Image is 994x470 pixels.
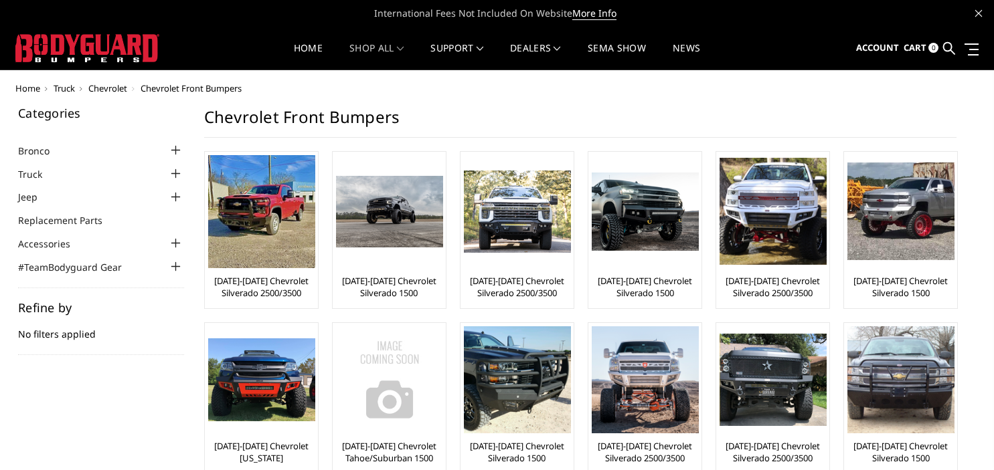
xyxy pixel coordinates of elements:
[673,43,700,70] a: News
[18,213,119,227] a: Replacement Parts
[904,41,926,53] span: Cart
[430,43,483,70] a: Support
[720,440,826,464] a: [DATE]-[DATE] Chevrolet Silverado 2500/3500
[464,440,570,464] a: [DATE]-[DATE] Chevrolet Silverado 1500
[904,30,938,66] a: Cart 0
[294,43,323,70] a: Home
[928,43,938,53] span: 0
[856,41,899,53] span: Account
[349,43,404,70] a: shop all
[54,82,75,94] a: Truck
[208,275,315,299] a: [DATE]-[DATE] Chevrolet Silverado 2500/3500
[588,43,646,70] a: SEMA Show
[18,107,184,119] h5: Categories
[572,7,616,20] a: More Info
[141,82,242,94] span: Chevrolet Front Bumpers
[464,275,570,299] a: [DATE]-[DATE] Chevrolet Silverado 2500/3500
[336,275,442,299] a: [DATE]-[DATE] Chevrolet Silverado 1500
[336,326,442,433] a: No Image
[847,440,954,464] a: [DATE]-[DATE] Chevrolet Silverado 1500
[18,260,139,274] a: #TeamBodyguard Gear
[18,302,184,314] h5: Refine by
[18,190,54,204] a: Jeep
[18,302,184,355] div: No filters applied
[204,107,957,138] h1: Chevrolet Front Bumpers
[18,167,59,181] a: Truck
[720,275,826,299] a: [DATE]-[DATE] Chevrolet Silverado 2500/3500
[336,326,443,433] img: No Image
[592,275,698,299] a: [DATE]-[DATE] Chevrolet Silverado 1500
[15,34,159,62] img: BODYGUARD BUMPERS
[336,440,442,464] a: [DATE]-[DATE] Chevrolet Tahoe/Suburban 1500
[15,82,40,94] a: Home
[510,43,561,70] a: Dealers
[856,30,899,66] a: Account
[208,440,315,464] a: [DATE]-[DATE] Chevrolet [US_STATE]
[88,82,127,94] a: Chevrolet
[847,275,954,299] a: [DATE]-[DATE] Chevrolet Silverado 1500
[18,237,87,251] a: Accessories
[592,440,698,464] a: [DATE]-[DATE] Chevrolet Silverado 2500/3500
[18,144,66,158] a: Bronco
